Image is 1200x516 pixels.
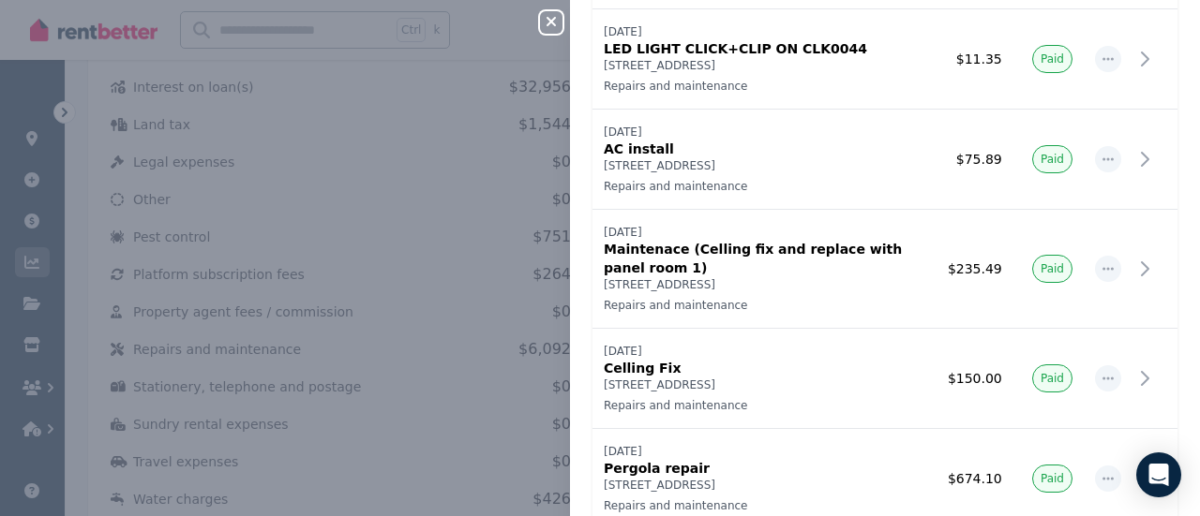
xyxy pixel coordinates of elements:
[604,24,913,39] p: [DATE]
[604,240,913,277] p: Maintenace (Celling fix and replace with panel room 1)
[604,344,913,359] p: [DATE]
[604,277,913,292] p: [STREET_ADDRESS]
[604,359,913,377] p: Celling Fix
[924,329,1013,429] td: $150.00
[604,498,913,513] p: Repairs and maintenance
[604,58,913,73] p: [STREET_ADDRESS]
[604,478,913,493] p: [STREET_ADDRESS]
[1041,261,1064,276] span: Paid
[604,39,913,58] p: LED LIGHT CLICK+CLIP ON CLK0044
[1136,452,1181,497] div: Open Intercom Messenger
[604,158,913,173] p: [STREET_ADDRESS]
[604,179,913,194] p: Repairs and maintenance
[604,298,913,313] p: Repairs and maintenance
[604,79,913,94] p: Repairs and maintenance
[1041,152,1064,167] span: Paid
[604,225,913,240] p: [DATE]
[924,110,1013,210] td: $75.89
[1041,371,1064,386] span: Paid
[604,459,913,478] p: Pergola repair
[924,9,1013,110] td: $11.35
[604,140,913,158] p: AC install
[1041,471,1064,486] span: Paid
[604,377,913,392] p: [STREET_ADDRESS]
[604,125,913,140] p: [DATE]
[604,444,913,459] p: [DATE]
[604,398,913,413] p: Repairs and maintenance
[1041,52,1064,66] span: Paid
[924,210,1013,329] td: $235.49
